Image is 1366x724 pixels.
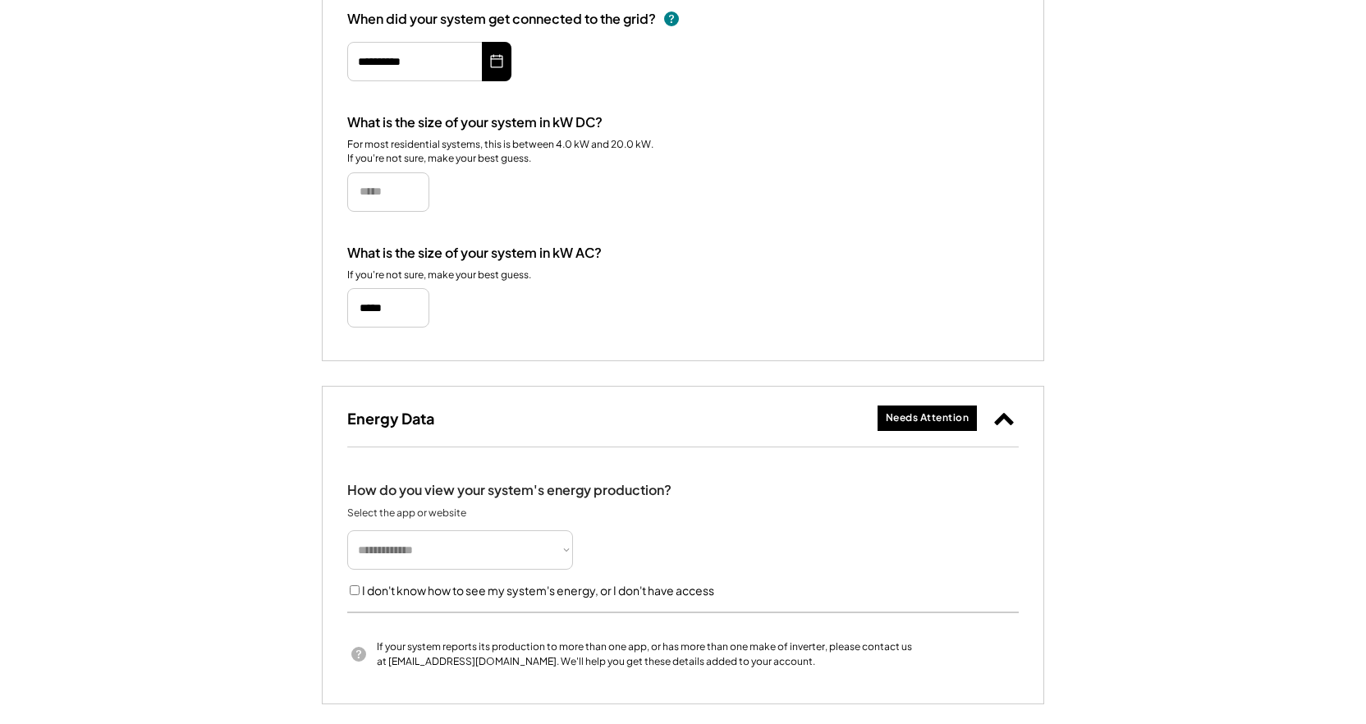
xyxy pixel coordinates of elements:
[347,409,434,428] h3: Energy Data
[347,268,531,282] div: If you're not sure, make your best guess.
[347,480,672,500] div: How do you view your system's energy production?
[347,506,511,520] div: Select the app or website
[377,639,914,669] div: If your system reports its production to more than one app, or has more than one make of inverter...
[886,411,969,425] div: Needs Attention
[347,245,602,262] div: What is the size of your system in kW AC?
[347,11,656,28] div: When did your system get connected to the grid?
[362,583,714,598] label: I don't know how to see my system's energy, or I don't have access
[347,114,603,131] div: What is the size of your system in kW DC?
[347,138,655,166] div: For most residential systems, this is between 4.0 kW and 20.0 kW. If you're not sure, make your b...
